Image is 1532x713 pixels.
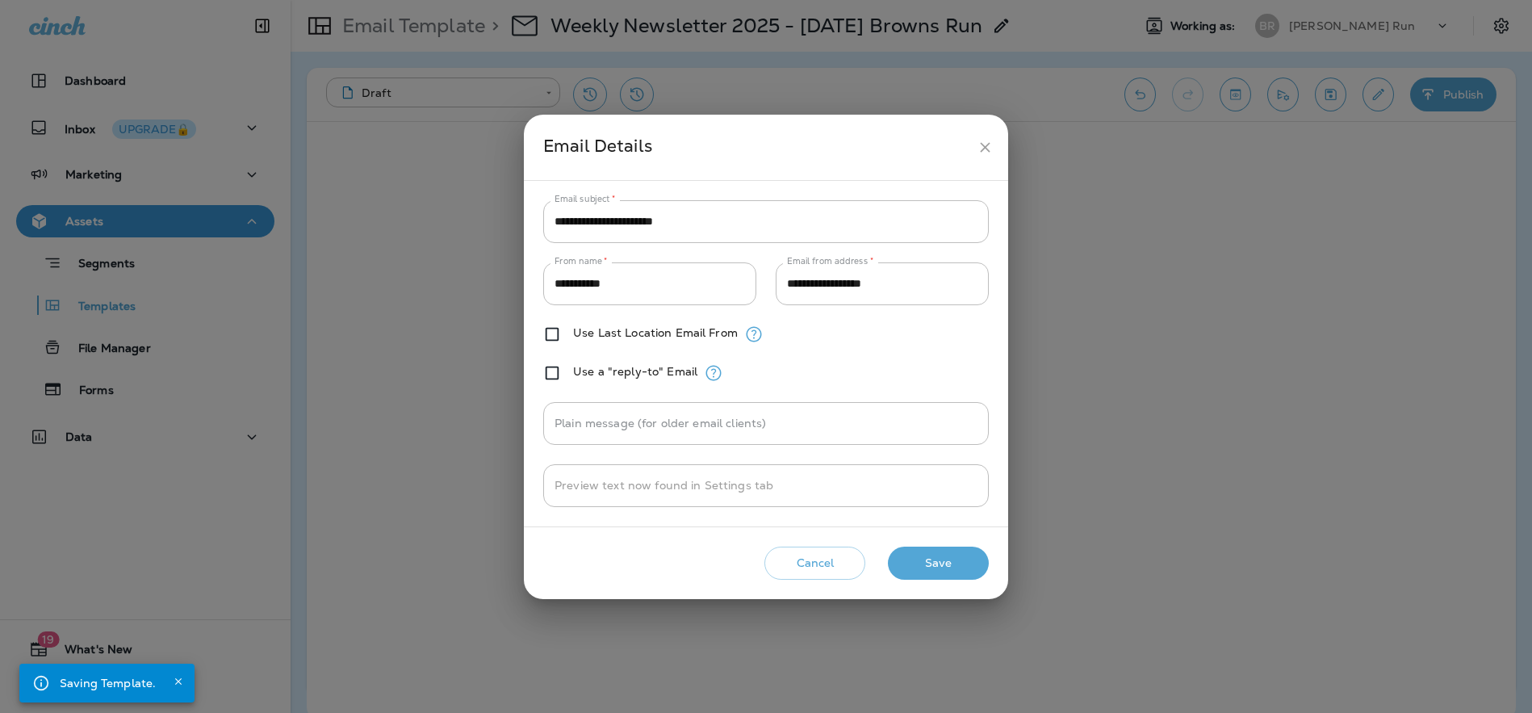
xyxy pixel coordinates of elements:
[787,255,873,267] label: Email from address
[60,669,156,698] div: Saving Template.
[169,672,188,691] button: Close
[573,365,697,378] label: Use a "reply-to" Email
[888,547,989,580] button: Save
[555,193,616,205] label: Email subject
[573,326,738,339] label: Use Last Location Email From
[543,132,970,162] div: Email Details
[555,255,608,267] label: From name
[970,132,1000,162] button: close
[764,547,865,580] button: Cancel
